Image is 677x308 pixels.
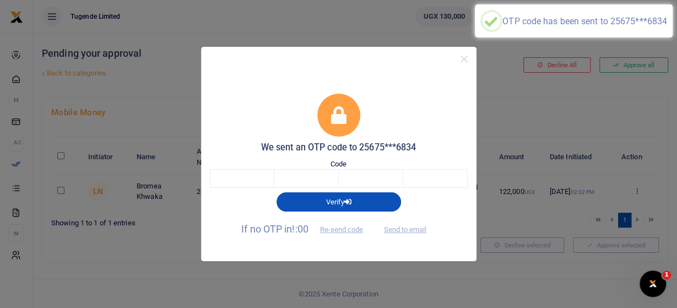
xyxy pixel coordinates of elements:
[241,223,372,235] span: If no OTP in
[277,192,401,211] button: Verify
[292,223,308,235] span: !:00
[456,51,472,67] button: Close
[662,271,671,279] span: 1
[640,271,666,297] iframe: Intercom live chat
[331,159,346,170] label: Code
[210,142,468,153] h5: We sent an OTP code to 25675***6834
[502,16,667,26] div: OTP code has been sent to 25675***6834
